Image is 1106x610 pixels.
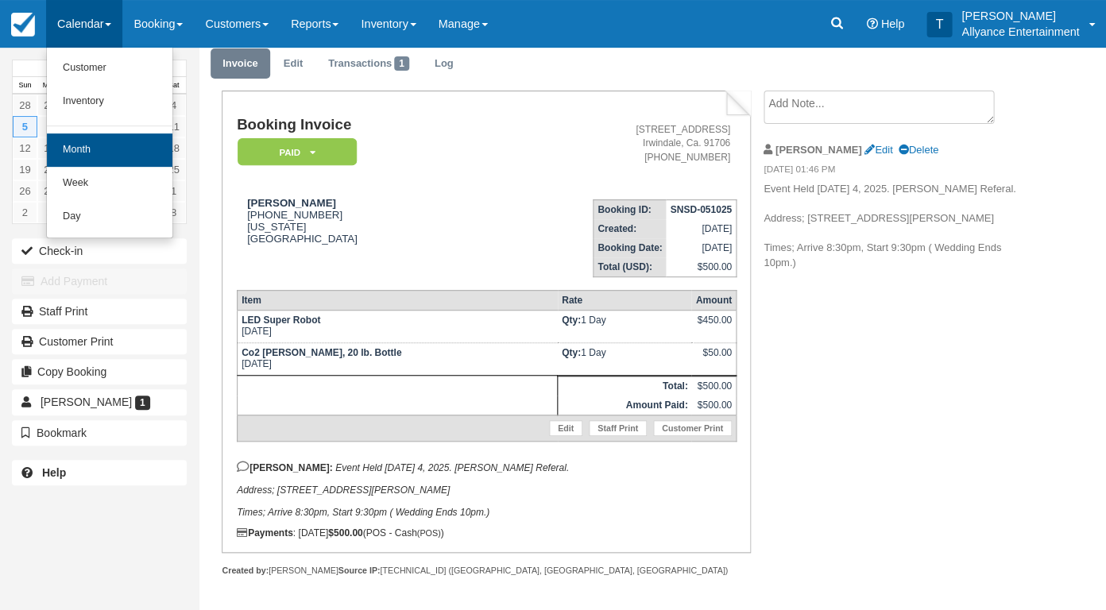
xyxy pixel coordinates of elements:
[222,566,269,575] strong: Created by:
[247,197,336,209] strong: [PERSON_NAME]
[13,95,37,116] a: 28
[47,52,172,85] a: Customer
[670,204,731,215] strong: SNSD-051025
[594,238,667,257] th: Booking Date:
[37,77,62,95] th: Mon
[237,462,569,518] em: Event Held [DATE] 4, 2025. [PERSON_NAME] Referal. Address; [STREET_ADDRESS][PERSON_NAME] Times; A...
[161,95,186,116] a: 4
[695,347,731,371] div: $50.00
[237,342,557,375] td: [DATE]
[691,290,736,310] th: Amount
[237,290,557,310] th: Item
[775,144,862,156] strong: [PERSON_NAME]
[13,77,37,95] th: Sun
[237,117,470,133] h1: Booking Invoice
[764,182,1016,270] p: Event Held [DATE] 4, 2025. [PERSON_NAME] Referal. Address; [STREET_ADDRESS][PERSON_NAME] Times; A...
[417,528,441,538] small: (POS)
[653,420,732,436] a: Customer Print
[558,342,692,375] td: 1 Day
[691,396,736,415] td: $500.00
[13,180,37,202] a: 26
[211,48,270,79] a: Invoice
[12,359,187,384] button: Copy Booking
[41,396,132,408] span: [PERSON_NAME]
[562,315,581,326] strong: Qty
[237,527,737,539] div: : [DATE] (POS - Cash )
[47,133,172,167] a: Month
[237,310,557,342] td: [DATE]
[237,137,351,167] a: Paid
[46,48,173,238] ul: Calendar
[558,396,692,415] th: Amount Paid:
[13,137,37,159] a: 12
[12,238,187,264] button: Check-in
[237,527,293,539] strong: Payments
[558,290,692,310] th: Rate
[394,56,409,71] span: 1
[594,219,667,238] th: Created:
[328,527,362,539] strong: $500.00
[272,48,315,79] a: Edit
[37,116,62,137] a: 6
[12,420,187,446] button: Bookmark
[864,144,892,156] a: Edit
[594,257,667,277] th: Total (USD):
[880,17,904,30] span: Help
[666,238,736,257] td: [DATE]
[12,460,187,485] a: Help
[558,310,692,342] td: 1 Day
[47,167,172,200] a: Week
[961,8,1079,24] p: [PERSON_NAME]
[161,159,186,180] a: 25
[161,77,186,95] th: Sat
[12,329,187,354] a: Customer Print
[237,197,470,245] div: [PHONE_NUMBER] [US_STATE] [GEOGRAPHIC_DATA]
[13,159,37,180] a: 19
[898,144,938,156] a: Delete
[691,376,736,396] td: $500.00
[12,268,187,294] button: Add Payment
[37,202,62,223] a: 3
[161,202,186,223] a: 8
[666,219,736,238] td: [DATE]
[47,85,172,118] a: Inventory
[161,180,186,202] a: 1
[666,257,736,277] td: $500.00
[926,12,952,37] div: T
[562,347,581,358] strong: Qty
[42,466,66,479] b: Help
[549,420,582,436] a: Edit
[11,13,35,37] img: checkfront-main-nav-mini-logo.png
[13,202,37,223] a: 2
[477,123,730,164] address: [STREET_ADDRESS] Irwindale, Ca. 91706 [PHONE_NUMBER]
[961,24,1079,40] p: Allyance Entertainment
[12,389,187,415] a: [PERSON_NAME] 1
[866,18,877,29] i: Help
[37,159,62,180] a: 20
[135,396,150,410] span: 1
[764,163,1016,180] em: [DATE] 01:46 PM
[37,95,62,116] a: 29
[37,180,62,202] a: 27
[589,420,647,436] a: Staff Print
[161,116,186,137] a: 11
[242,347,401,358] strong: Co2 [PERSON_NAME], 20 lb. Bottle
[13,116,37,137] a: 5
[12,299,187,324] a: Staff Print
[237,462,333,473] strong: [PERSON_NAME]:
[242,315,320,326] strong: LED Super Robot
[423,48,466,79] a: Log
[37,137,62,159] a: 13
[594,199,667,219] th: Booking ID:
[695,315,731,338] div: $450.00
[222,565,751,577] div: [PERSON_NAME] [TECHNICAL_ID] ([GEOGRAPHIC_DATA], [GEOGRAPHIC_DATA], [GEOGRAPHIC_DATA])
[316,48,421,79] a: Transactions1
[558,376,692,396] th: Total:
[47,200,172,234] a: Day
[338,566,381,575] strong: Source IP:
[238,138,357,166] em: Paid
[161,137,186,159] a: 18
